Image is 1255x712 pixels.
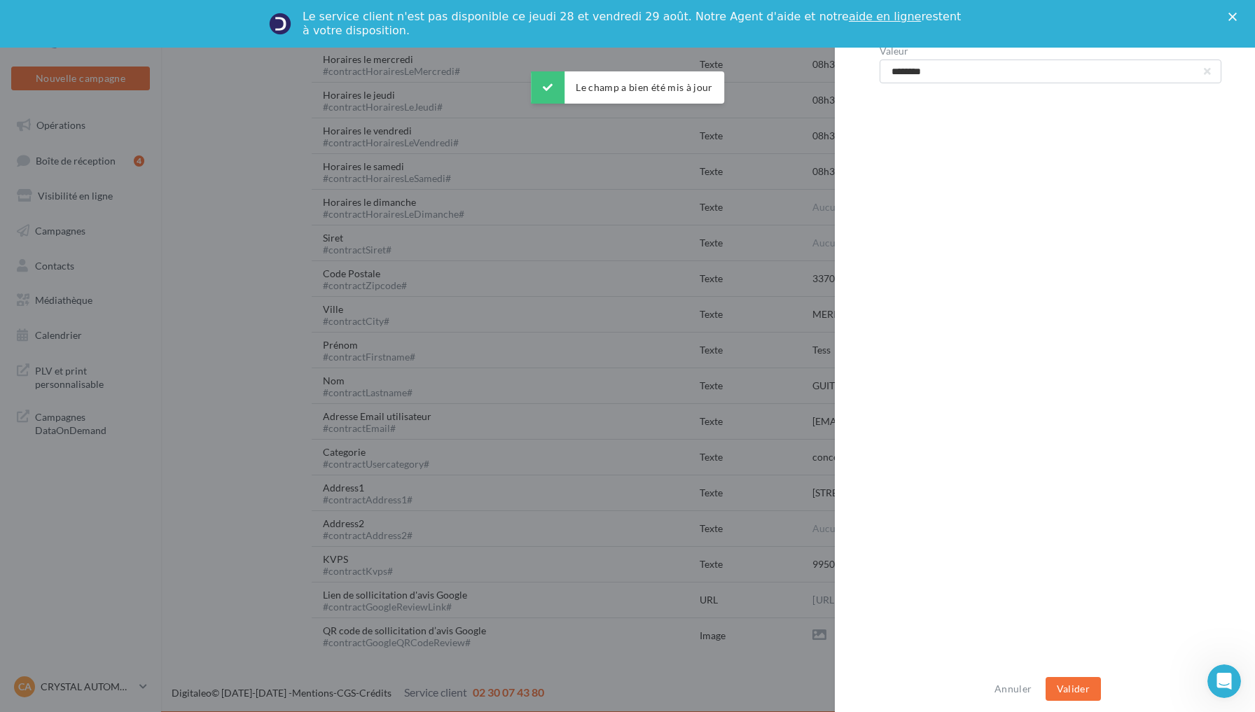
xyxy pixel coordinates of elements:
button: Annuler [989,680,1037,697]
div: Le service client n'est pas disponible ce jeudi 28 et vendredi 29 août. Notre Agent d'aide et not... [303,10,964,38]
button: Valider [1046,677,1101,701]
label: Valeur [880,46,1221,56]
a: aide en ligne [849,10,921,23]
div: Le champ a bien été mis à jour [531,71,724,104]
img: Profile image for Service-Client [269,13,291,35]
iframe: Intercom live chat [1207,664,1241,698]
div: Fermer [1228,13,1242,21]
